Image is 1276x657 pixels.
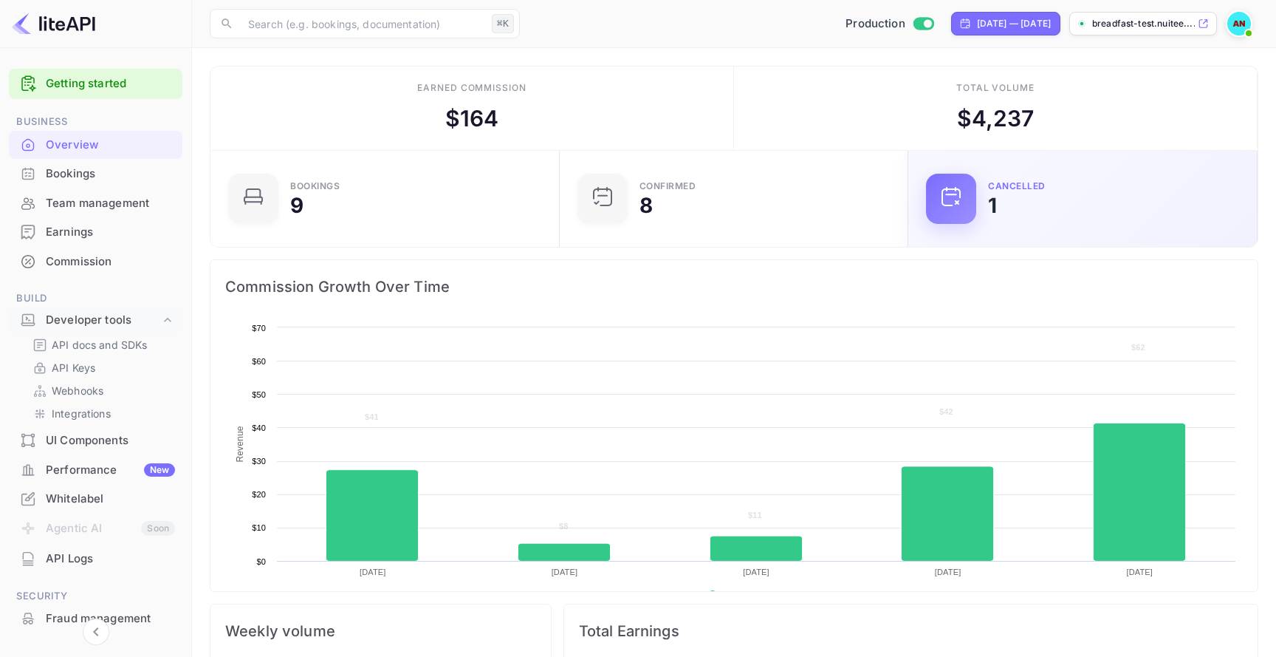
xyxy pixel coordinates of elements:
text: $30 [252,457,266,466]
div: API Logs [9,545,182,573]
a: Getting started [46,75,175,92]
div: PerformanceNew [9,456,182,485]
text: $62 [1131,343,1145,352]
text: $0 [256,557,266,566]
a: Team management [9,189,182,217]
span: Commission Growth Over Time [225,275,1243,299]
div: Developer tools [9,307,182,333]
div: 8 [639,195,653,216]
span: Build [9,290,182,307]
div: $ 164 [445,102,499,135]
a: Fraud management [9,605,182,632]
div: 9 [290,195,303,216]
a: Earnings [9,218,182,245]
text: $40 [252,423,266,432]
p: API Keys [52,360,95,375]
div: Overview [46,137,175,154]
div: Commission [9,248,182,276]
text: Revenue [722,590,760,601]
div: Fraud management [46,610,175,627]
text: [DATE] [1126,568,1153,576]
div: Performance [46,462,175,479]
div: Earnings [46,224,175,241]
div: API Logs [46,551,175,568]
a: Overview [9,131,182,158]
div: Team management [46,195,175,212]
text: [DATE] [743,568,769,576]
div: Bookings [9,160,182,188]
a: API docs and SDKs [32,337,171,353]
div: Fraud management [9,605,182,633]
text: [DATE] [552,568,578,576]
span: Security [9,588,182,605]
div: Total volume [956,81,1035,95]
div: [DATE] — [DATE] [977,17,1051,30]
span: Production [845,16,905,33]
div: Whitelabel [46,491,175,508]
img: Abdelrahman Nasef [1227,12,1251,35]
a: API Keys [32,360,171,375]
div: Switch to Sandbox mode [840,16,939,33]
a: Commission [9,248,182,275]
p: Integrations [52,406,111,421]
div: Team management [9,189,182,218]
button: Collapse navigation [83,619,109,645]
p: Webhooks [52,383,103,398]
div: Commission [46,253,175,270]
text: [DATE] [935,568,961,576]
p: breadfast-test.nuitee.... [1092,17,1195,30]
div: $ 4,237 [957,102,1035,135]
div: UI Components [9,426,182,455]
text: $70 [252,324,266,333]
div: API Keys [27,357,176,378]
div: Bookings [290,182,340,191]
span: Total Earnings [579,619,1243,643]
div: Integrations [27,403,176,424]
input: Search (e.g. bookings, documentation) [239,9,486,38]
text: $11 [748,511,762,520]
div: Bookings [46,166,175,183]
div: Confirmed [639,182,696,191]
div: Earned commission [417,81,526,95]
div: Webhooks [27,380,176,401]
a: API Logs [9,545,182,572]
text: $10 [252,523,266,532]
text: $8 [559,522,569,531]
div: CANCELLED [988,182,1046,191]
text: Revenue [235,426,245,462]
div: ⌘K [492,14,514,33]
div: API docs and SDKs [27,334,176,355]
div: UI Components [46,432,175,449]
div: Earnings [9,218,182,247]
text: $42 [939,407,953,416]
a: UI Components [9,426,182,454]
a: Integrations [32,406,171,421]
text: $41 [365,412,379,421]
div: 1 [988,195,997,216]
a: Webhooks [32,383,171,398]
span: Weekly volume [225,619,536,643]
text: $20 [252,490,266,499]
text: $60 [252,357,266,366]
text: [DATE] [360,568,386,576]
div: Click to change the date range period [951,12,1060,35]
text: $50 [252,390,266,399]
span: Business [9,114,182,130]
div: Getting started [9,69,182,99]
a: Bookings [9,160,182,187]
p: API docs and SDKs [52,337,148,353]
a: Whitelabel [9,485,182,512]
div: Developer tools [46,312,160,329]
div: Whitelabel [9,485,182,514]
a: PerformanceNew [9,456,182,483]
img: LiteAPI logo [12,12,95,35]
div: Overview [9,131,182,160]
div: New [144,463,175,477]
